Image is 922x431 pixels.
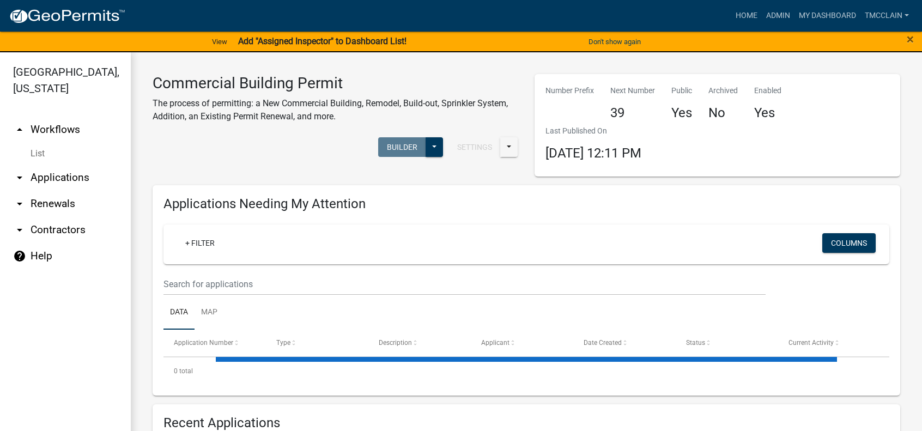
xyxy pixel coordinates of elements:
[177,233,223,253] a: + Filter
[163,415,889,431] h4: Recent Applications
[163,196,889,212] h4: Applications Needing My Attention
[708,85,738,96] p: Archived
[163,273,766,295] input: Search for applications
[610,85,655,96] p: Next Number
[676,330,778,356] datatable-header-cell: Status
[378,137,426,157] button: Builder
[13,197,26,210] i: arrow_drop_down
[671,85,692,96] p: Public
[794,5,860,26] a: My Dashboard
[163,357,889,385] div: 0 total
[379,339,412,347] span: Description
[368,330,471,356] datatable-header-cell: Description
[584,339,622,347] span: Date Created
[153,97,518,123] p: The process of permitting: a New Commercial Building, Remodel, Build-out, Sprinkler System, Addit...
[163,330,266,356] datatable-header-cell: Application Number
[13,123,26,136] i: arrow_drop_up
[174,339,233,347] span: Application Number
[545,145,641,161] span: [DATE] 12:11 PM
[778,330,881,356] datatable-header-cell: Current Activity
[762,5,794,26] a: Admin
[163,295,195,330] a: Data
[208,33,232,51] a: View
[907,32,914,47] span: ×
[822,233,876,253] button: Columns
[238,36,407,46] strong: Add "Assigned Inspector" to Dashboard List!
[13,250,26,263] i: help
[153,74,518,93] h3: Commercial Building Permit
[610,105,655,121] h4: 39
[276,339,290,347] span: Type
[13,171,26,184] i: arrow_drop_down
[686,339,705,347] span: Status
[545,85,594,96] p: Number Prefix
[860,5,913,26] a: tmcclain
[754,105,781,121] h4: Yes
[545,125,641,137] p: Last Published On
[788,339,834,347] span: Current Activity
[573,330,676,356] datatable-header-cell: Date Created
[13,223,26,236] i: arrow_drop_down
[907,33,914,46] button: Close
[448,137,501,157] button: Settings
[471,330,573,356] datatable-header-cell: Applicant
[671,105,692,121] h4: Yes
[708,105,738,121] h4: No
[731,5,762,26] a: Home
[584,33,645,51] button: Don't show again
[481,339,509,347] span: Applicant
[195,295,224,330] a: Map
[266,330,368,356] datatable-header-cell: Type
[754,85,781,96] p: Enabled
